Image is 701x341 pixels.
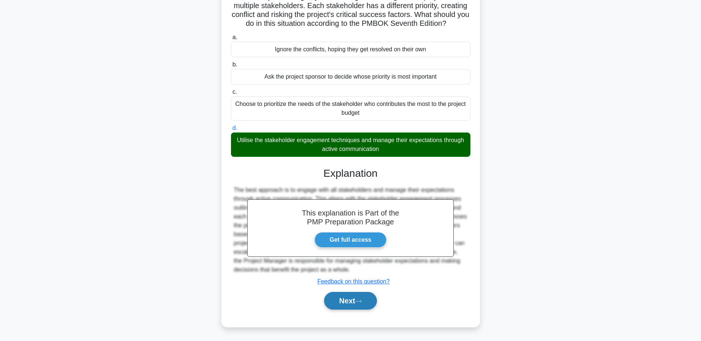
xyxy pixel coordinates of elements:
div: Choose to prioritize the needs of the stakeholder who contributes the most to the project budget [231,96,470,121]
div: Ask the project sponsor to decide whose priority is most important [231,69,470,85]
span: d. [232,125,237,131]
a: Get full access [314,232,387,248]
h3: Explanation [235,167,466,180]
div: Ignore the conflicts, hoping they get resolved on their own [231,42,470,57]
div: The best approach is to engage with all stakeholders and manage their expectations through active... [234,186,467,274]
span: b. [232,61,237,68]
button: Next [324,292,377,310]
span: a. [232,34,237,40]
a: Feedback on this question? [317,278,390,285]
div: Utilise the stakeholder engagement techniques and manage their expectations through active commun... [231,132,470,157]
span: c. [232,89,237,95]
